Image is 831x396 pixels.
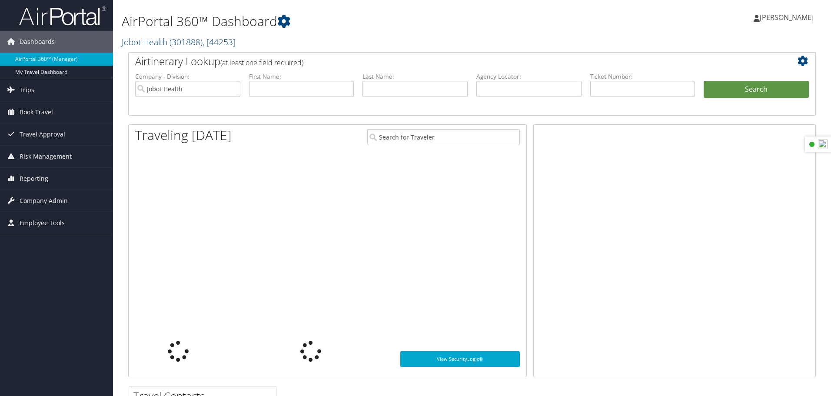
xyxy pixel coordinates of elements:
[20,79,34,101] span: Trips
[135,126,232,144] h1: Traveling [DATE]
[704,81,809,98] button: Search
[362,72,468,81] label: Last Name:
[203,36,236,48] span: , [ 44253 ]
[20,168,48,190] span: Reporting
[760,13,814,22] span: [PERSON_NAME]
[20,190,68,212] span: Company Admin
[19,6,106,26] img: airportal-logo.png
[20,101,53,123] span: Book Travel
[20,212,65,234] span: Employee Tools
[20,146,72,167] span: Risk Management
[476,72,582,81] label: Agency Locator:
[135,72,240,81] label: Company - Division:
[249,72,354,81] label: First Name:
[170,36,203,48] span: ( 301888 )
[20,123,65,145] span: Travel Approval
[122,12,589,30] h1: AirPortal 360™ Dashboard
[20,31,55,53] span: Dashboards
[135,54,751,69] h2: Airtinerary Lookup
[400,351,520,367] a: View SecurityLogic®
[367,129,520,145] input: Search for Traveler
[122,36,236,48] a: Jobot Health
[220,58,303,67] span: (at least one field required)
[590,72,695,81] label: Ticket Number:
[754,4,822,30] a: [PERSON_NAME]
